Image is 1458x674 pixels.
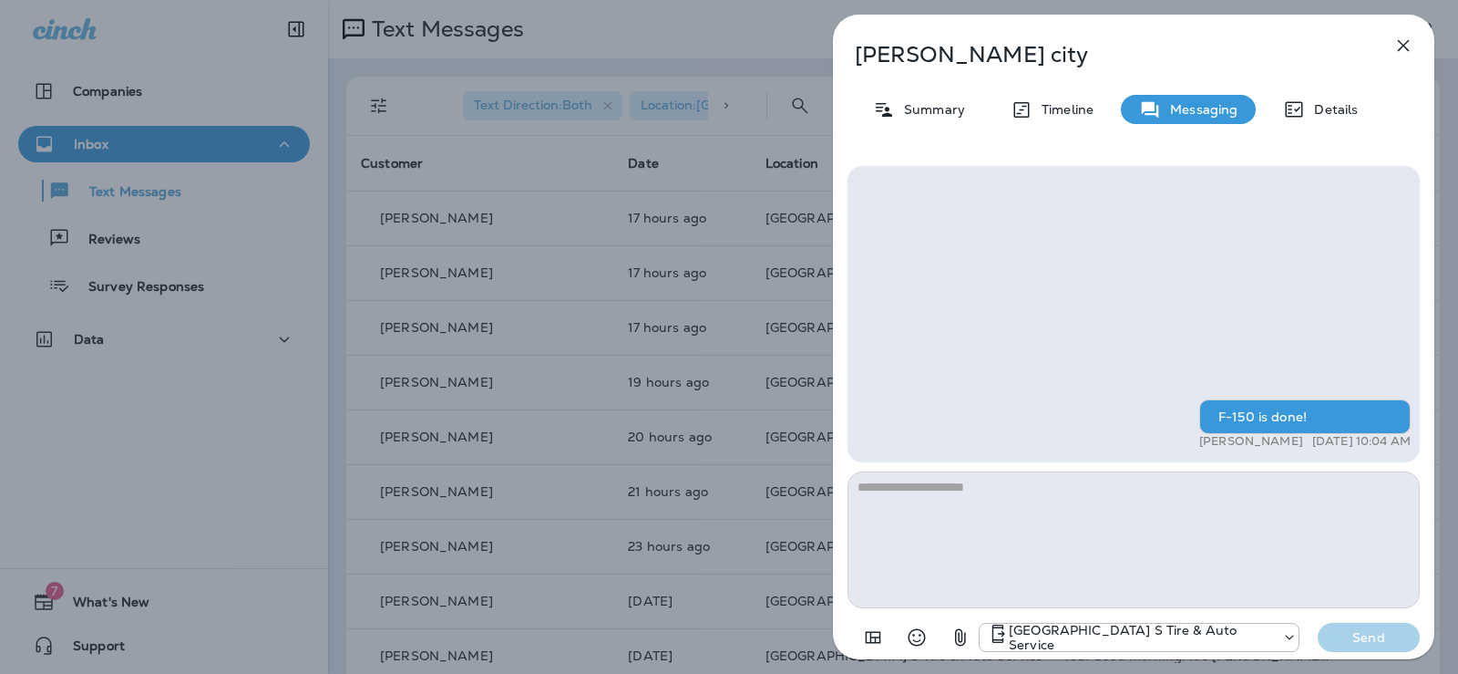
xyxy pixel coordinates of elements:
[895,102,965,117] p: Summary
[1199,434,1303,449] p: [PERSON_NAME]
[1312,434,1411,449] p: [DATE] 10:04 AM
[898,619,935,656] button: Select an emoji
[980,623,1299,652] div: +1 (301) 975-0024
[1199,399,1411,434] div: F-150 is done!
[1032,102,1093,117] p: Timeline
[1009,623,1273,652] p: [GEOGRAPHIC_DATA] S Tire & Auto Service
[855,619,891,656] button: Add in a premade template
[855,42,1352,67] p: [PERSON_NAME] city
[1305,102,1358,117] p: Details
[1161,102,1237,117] p: Messaging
